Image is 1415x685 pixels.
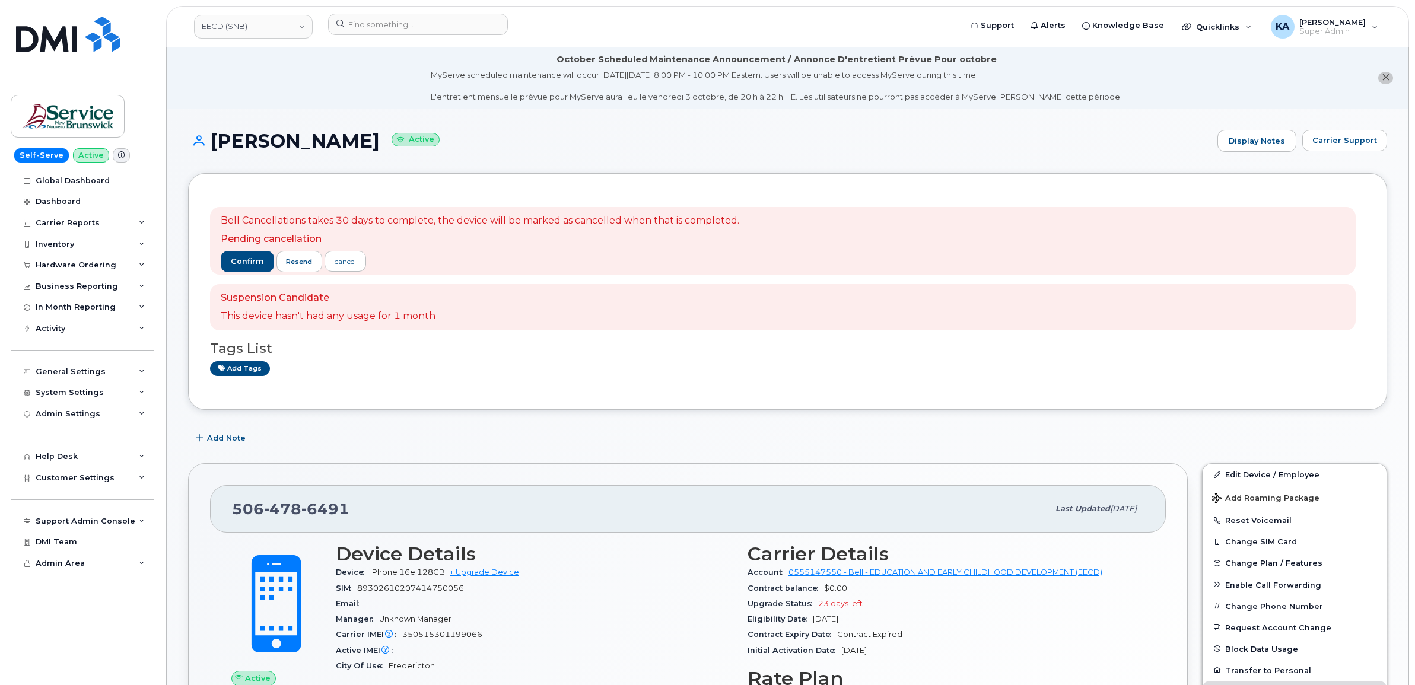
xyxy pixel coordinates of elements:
button: Change Plan / Features [1203,552,1387,574]
button: Enable Call Forwarding [1203,574,1387,595]
span: [DATE] [841,646,867,655]
p: Pending cancellation [221,232,739,246]
div: MyServe scheduled maintenance will occur [DATE][DATE] 8:00 PM - 10:00 PM Eastern. Users will be u... [431,69,1122,103]
a: 0555147550 - Bell - EDUCATION AND EARLY CHILDHOOD DEVELOPMENT (EECD) [788,568,1102,576]
span: Initial Activation Date [748,646,841,655]
span: Change Plan / Features [1225,559,1322,568]
span: 6491 [301,500,349,518]
span: iPhone 16e 128GB [370,568,445,576]
button: Add Roaming Package [1203,485,1387,509]
button: Change SIM Card [1203,531,1387,552]
span: Contract balance [748,584,824,592]
a: cancel [325,251,366,272]
span: Contract Expiry Date [748,630,837,639]
span: Device [336,568,370,576]
button: close notification [1378,72,1393,84]
button: resend [276,251,323,272]
span: Account [748,568,788,576]
button: Request Account Change [1203,617,1387,638]
span: [DATE] [1110,504,1137,513]
div: cancel [335,256,356,267]
a: + Upgrade Device [450,568,519,576]
button: Change Phone Number [1203,595,1387,617]
span: — [399,646,406,655]
span: 23 days left [818,599,863,608]
a: Display Notes [1217,130,1296,152]
span: [DATE] [813,614,838,623]
span: Eligibility Date [748,614,813,623]
span: 350515301199066 [402,630,482,639]
div: October Scheduled Maintenance Announcement / Annonce D'entretient Prévue Pour octobre [557,53,997,66]
button: confirm [221,251,274,272]
p: This device hasn't had any usage for 1 month [221,310,435,323]
span: Last updated [1055,504,1110,513]
button: Add Note [188,428,256,449]
span: Email [336,599,365,608]
button: Carrier Support [1302,130,1387,151]
p: Bell Cancellations takes 30 days to complete, the device will be marked as cancelled when that is... [221,214,739,228]
button: Block Data Usage [1203,638,1387,659]
span: 478 [264,500,301,518]
span: Add Roaming Package [1212,493,1319,505]
p: Suspension Candidate [221,291,435,305]
h3: Device Details [336,543,733,565]
h3: Tags List [210,341,1365,356]
button: Transfer to Personal [1203,659,1387,681]
span: Unknown Manager [379,614,451,623]
span: Active [245,673,271,684]
span: 506 [232,500,349,518]
a: Add tags [210,361,270,376]
span: — [365,599,373,608]
span: $0.00 [824,584,847,592]
span: Carrier Support [1312,135,1377,146]
span: Enable Call Forwarding [1225,580,1321,589]
h3: Carrier Details [748,543,1145,565]
span: Carrier IMEI [336,630,402,639]
span: Upgrade Status [748,599,818,608]
h1: [PERSON_NAME] [188,130,1212,151]
span: confirm [231,256,264,267]
small: Active [392,133,440,146]
span: Add Note [207,432,246,444]
span: City Of Use [336,661,389,670]
span: 89302610207414750056 [357,584,464,592]
a: Edit Device / Employee [1203,464,1387,485]
span: Fredericton [389,661,435,670]
span: SIM [336,584,357,592]
span: Contract Expired [837,630,902,639]
span: Manager [336,614,379,623]
span: resend [286,257,312,266]
button: Reset Voicemail [1203,509,1387,531]
span: Active IMEI [336,646,399,655]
